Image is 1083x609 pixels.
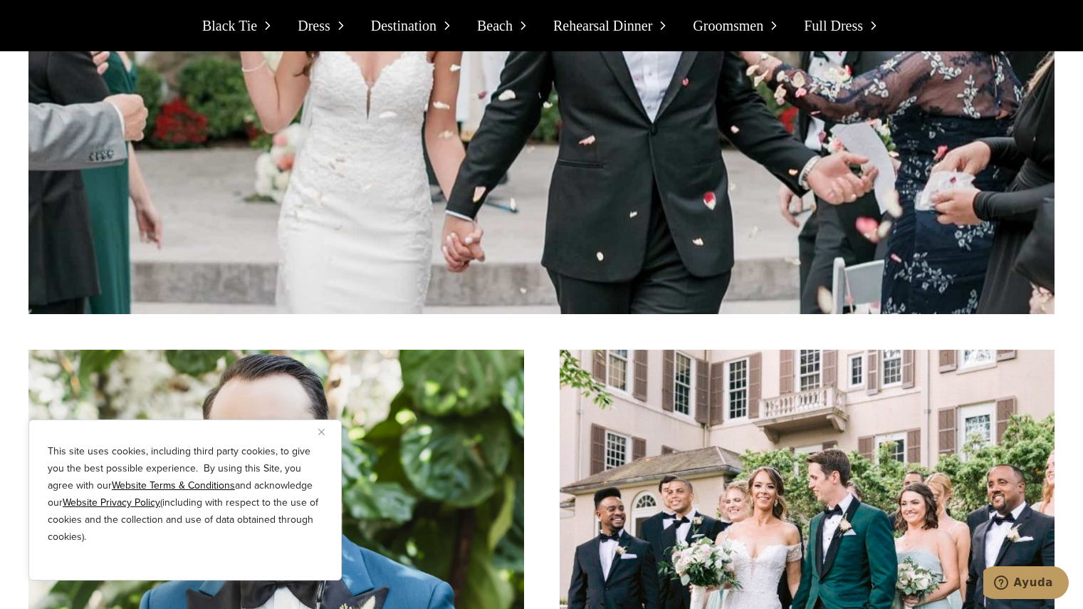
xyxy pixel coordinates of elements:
[477,14,513,37] span: Beach
[371,14,436,37] span: Destination
[63,495,160,510] a: Website Privacy Policy
[112,478,235,493] a: Website Terms & Conditions
[318,429,325,435] img: Close
[983,566,1069,602] iframe: Abre un widget desde donde se puede chatear con uno de los agentes
[553,14,652,37] span: Rehearsal Dinner
[804,14,863,37] span: Full Dress
[693,14,763,37] span: Groomsmen
[318,423,335,440] button: Close
[48,443,323,546] p: This site uses cookies, including third party cookies, to give you the best possible experience. ...
[202,14,257,37] span: Black Tie
[298,14,330,37] span: Dress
